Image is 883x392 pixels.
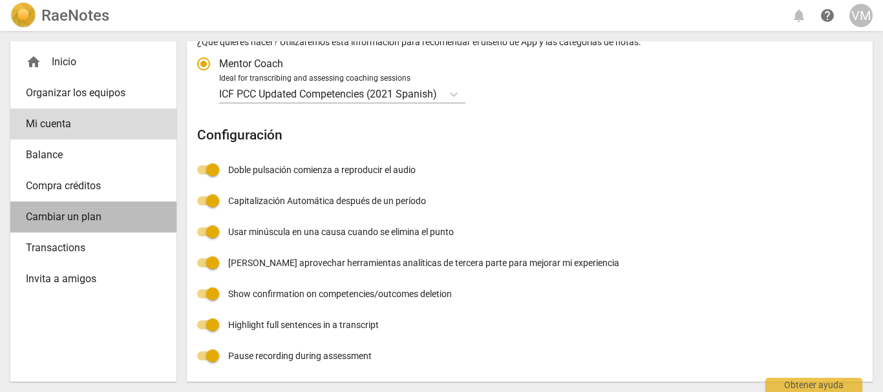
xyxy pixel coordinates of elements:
[26,178,151,194] span: Compra créditos
[10,263,176,294] a: Invita a amigos
[197,127,862,143] h2: Configuración
[10,3,36,28] img: Logo
[26,240,151,256] span: Transactions
[228,318,379,332] span: Highlight full sentences in a transcript
[228,256,619,270] span: [PERSON_NAME] aprovechar herramientas analíticas de tercera parte para mejorar mi experiencia
[26,209,151,225] span: Cambiar un plan
[41,6,109,25] h2: RaeNotes
[26,54,151,70] div: Inicio
[10,201,176,232] a: Cambiar un plan
[26,85,151,101] span: Organizar los equipos
[197,48,862,103] div: Tipo de cuenta
[10,232,176,263] a: Transactions
[816,4,839,27] a: Obtener ayuda
[197,36,862,49] p: ¿Qué quieres hacer? Utilizaremos esta información para recomendar el diseño de App y las categorí...
[849,4,873,27] button: VM
[10,108,176,139] a: Mi cuenta
[10,3,109,28] a: LogoRaeNotes
[10,170,176,201] a: Compra créditos
[228,194,426,208] span: Capitalización Automática después de un período
[10,77,176,108] a: Organizar los equipos
[820,8,835,23] span: help
[228,287,452,301] span: Show confirmation on competencies/outcomes deletion
[10,46,176,77] div: Inicio
[219,87,437,101] p: ICF PCC Updated Competencies (2021 Spanish)
[219,56,283,71] span: Mentor Coach
[10,139,176,170] a: Balance
[219,73,858,85] div: Ideal for transcribing and assessing coaching sessions
[228,163,416,177] span: Doble pulsación comienza a reproducir el audio
[26,54,41,70] span: home
[765,378,862,392] div: Obtener ayuda
[228,349,372,363] span: Pause recording during assessment
[228,225,454,239] span: Usar minúscula en una causa cuando se elimina el punto
[26,271,151,287] span: Invita a amigos
[26,116,151,132] span: Mi cuenta
[438,88,441,100] input: Ideal for transcribing and assessing coaching sessionsICF PCC Updated Competencies (2021 Spanish)
[26,147,151,163] span: Balance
